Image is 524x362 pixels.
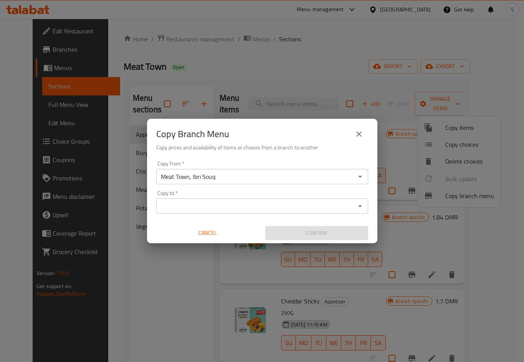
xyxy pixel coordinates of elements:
h6: Copy prices and availability of items or choices from a branch to another [156,143,368,152]
button: Open [355,201,365,211]
span: Cancel [159,228,256,238]
button: Cancel [156,226,259,240]
button: close [350,125,368,143]
h2: Copy Branch Menu [156,128,229,140]
button: Open [355,171,365,182]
